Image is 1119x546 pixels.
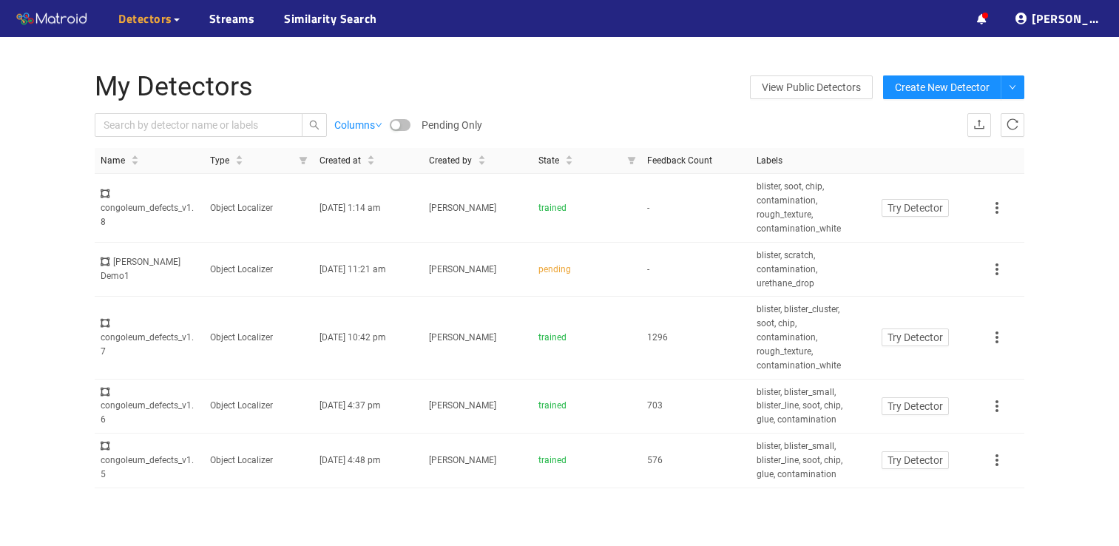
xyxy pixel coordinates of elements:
[320,203,381,213] span: [DATE] 1:14 am
[209,10,255,27] a: Streams
[647,331,745,345] div: 1296
[293,148,314,174] span: filter
[538,399,636,413] div: trained
[299,156,308,165] span: filter
[320,455,381,465] span: [DATE] 4:48 pm
[641,174,751,242] td: -
[204,297,314,379] td: Object Localizer
[1007,118,1018,132] span: reload
[320,332,386,343] span: [DATE] 10:42 pm
[284,10,377,27] a: Similarity Search
[204,243,314,297] td: Object Localizer
[883,75,1001,99] button: Create New Detector
[101,439,198,482] div: congoleum_defects_v1.5
[204,434,314,488] td: Object Localizer
[131,153,139,161] span: caret-up
[367,153,375,161] span: caret-up
[367,159,375,167] span: caret-down
[235,159,243,167] span: caret-down
[1001,113,1024,137] button: reload
[210,154,229,168] span: Type
[621,148,642,174] span: filter
[538,263,636,277] div: pending
[641,243,751,297] td: -
[204,380,314,434] td: Object Localizer
[538,454,636,468] div: trained
[334,117,382,133] a: Columns
[538,154,559,168] span: State
[101,385,198,428] div: congoleum_defects_v1.6
[757,249,854,291] span: blister, scratch, contamination, urethane_drop
[882,328,949,346] button: Try Detector
[101,154,125,168] span: Name
[1009,84,1016,92] span: down
[320,264,386,274] span: [DATE] 11:21 am
[429,154,472,168] span: Created by
[757,385,854,428] span: blister, blister_small, blister_line, soot, chip, glue, contamination
[429,203,496,213] span: [PERSON_NAME]
[118,10,172,27] span: Detectors
[429,264,496,274] span: [PERSON_NAME]
[565,153,573,161] span: caret-up
[478,159,486,167] span: caret-down
[422,117,482,133] span: Pending Only
[565,159,573,167] span: caret-down
[538,201,636,215] div: trained
[429,332,496,343] span: [PERSON_NAME]
[750,75,873,99] a: View Public Detectors
[973,118,985,132] span: upload
[429,400,496,411] span: [PERSON_NAME]
[429,455,496,465] span: [PERSON_NAME]
[762,76,861,98] span: View Public Detectors
[882,397,949,415] button: Try Detector
[95,73,714,102] h1: My Detectors
[204,174,314,242] td: Object Localizer
[647,399,745,413] div: 703
[882,199,949,217] button: Try Detector
[302,120,326,130] span: search
[641,148,751,175] th: Feedback Count
[15,8,89,30] img: Matroid logo
[375,121,382,129] span: down
[888,200,943,216] span: Try Detector
[478,153,486,161] span: caret-up
[1001,75,1024,99] button: down
[101,317,198,359] div: congoleum_defects_v1.7
[757,180,854,235] span: blister, soot, chip, contamination, rough_texture, contamination_white
[538,331,636,345] div: trained
[967,113,991,137] button: upload
[757,439,854,482] span: blister, blister_small, blister_line, soot, chip, glue, contamination
[882,451,949,469] button: Try Detector
[888,329,943,346] span: Try Detector
[320,400,381,411] span: [DATE] 4:37 pm
[888,398,943,414] span: Try Detector
[647,454,745,468] div: 576
[104,117,280,133] input: Search by detector name or labels
[320,154,361,168] span: Created at
[101,255,198,283] div: [PERSON_NAME] Demo1
[751,148,860,175] th: Labels
[757,303,854,372] span: blister, blister_cluster, soot, chip, contamination, rough_texture, contamination_white
[888,452,943,468] span: Try Detector
[235,153,243,161] span: caret-up
[627,156,636,165] span: filter
[101,187,198,229] div: congoleum_defects_v1.8
[895,79,990,95] span: Create New Detector
[131,159,139,167] span: caret-down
